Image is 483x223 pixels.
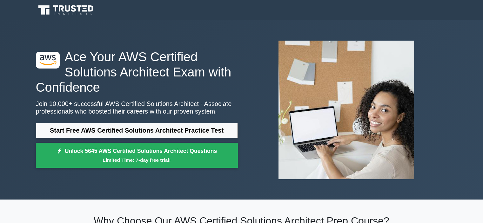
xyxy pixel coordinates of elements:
a: Unlock 5645 AWS Certified Solutions Architect QuestionsLimited Time: 7-day free trial! [36,143,238,168]
a: Start Free AWS Certified Solutions Architect Practice Test [36,123,238,138]
small: Limited Time: 7-day free trial! [44,156,230,164]
p: Join 10,000+ successful AWS Certified Solutions Architect - Associate professionals who boosted t... [36,100,238,115]
h1: Ace Your AWS Certified Solutions Architect Exam with Confidence [36,49,238,95]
